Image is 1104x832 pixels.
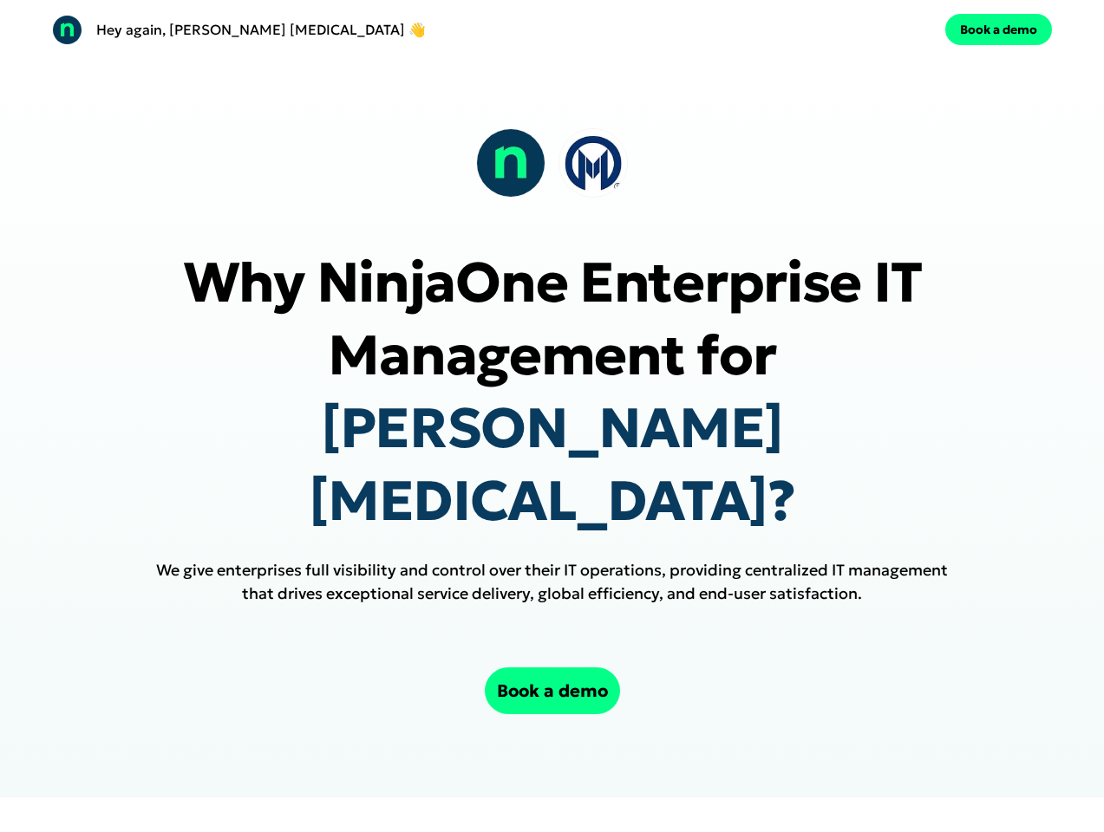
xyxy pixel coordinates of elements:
button: Book a demo [485,667,620,714]
button: Book a demo [945,14,1052,45]
h1: We give enterprises full visibility and control over their IT operations, providing centralized I... [156,558,948,605]
span: [PERSON_NAME] [MEDICAL_DATA]? [309,393,795,536]
p: Why NinjaOne Enterprise IT Management for [87,246,1017,537]
p: Hey again, [PERSON_NAME] [MEDICAL_DATA] 👋 [96,19,426,40]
